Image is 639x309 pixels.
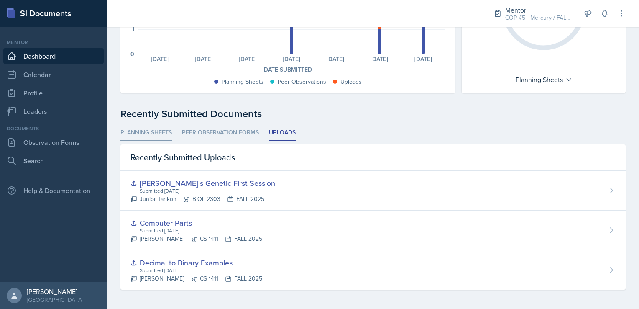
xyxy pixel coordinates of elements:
[269,125,296,141] li: Uploads
[139,267,262,274] div: Submitted [DATE]
[120,125,172,141] li: Planning Sheets
[138,56,181,62] div: [DATE]
[3,134,104,151] a: Observation Forms
[3,125,104,132] div: Documents
[120,211,626,250] a: Computer Parts Submitted [DATE] [PERSON_NAME]CS 1411FALL 2025
[130,65,445,74] div: Date Submitted
[130,178,275,189] div: [PERSON_NAME]'s Genetic First Session
[120,144,626,171] div: Recently Submitted Uploads
[357,56,401,62] div: [DATE]
[130,51,134,57] div: 0
[130,217,262,229] div: Computer Parts
[340,77,362,86] div: Uploads
[132,26,134,32] div: 1
[3,85,104,101] a: Profile
[181,56,225,62] div: [DATE]
[3,66,104,83] a: Calendar
[3,39,104,46] div: Mentor
[120,106,626,121] div: Recently Submitted Documents
[505,5,572,15] div: Mentor
[511,73,576,86] div: Planning Sheets
[313,56,357,62] div: [DATE]
[3,103,104,120] a: Leaders
[130,234,262,243] div: [PERSON_NAME] CS 1411 FALL 2025
[3,48,104,64] a: Dashboard
[139,227,262,234] div: Submitted [DATE]
[120,250,626,290] a: Decimal to Binary Examples Submitted [DATE] [PERSON_NAME]CS 1411FALL 2025
[130,257,262,268] div: Decimal to Binary Examples
[225,56,269,62] div: [DATE]
[278,77,326,86] div: Peer Observations
[27,287,83,296] div: [PERSON_NAME]
[139,187,275,195] div: Submitted [DATE]
[182,125,259,141] li: Peer Observation Forms
[505,13,572,22] div: COP #5 - Mercury / FALL 2025
[269,56,313,62] div: [DATE]
[130,274,262,283] div: [PERSON_NAME] CS 1411 FALL 2025
[3,152,104,169] a: Search
[3,182,104,199] div: Help & Documentation
[401,56,445,62] div: [DATE]
[130,195,275,203] div: Junior Tankoh BIOL 2303 FALL 2025
[120,171,626,211] a: [PERSON_NAME]'s Genetic First Session Submitted [DATE] Junior TankohBIOL 2303FALL 2025
[222,77,263,86] div: Planning Sheets
[27,296,83,304] div: [GEOGRAPHIC_DATA]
